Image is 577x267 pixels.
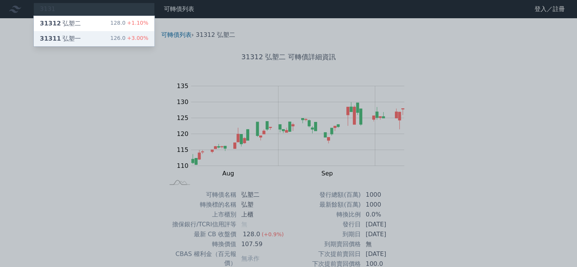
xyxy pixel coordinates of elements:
span: 31312 [40,20,61,27]
span: +1.10% [126,20,148,26]
a: 31312弘塑二 128.0+1.10% [34,16,154,31]
span: +3.00% [126,35,148,41]
span: 31311 [40,35,61,42]
div: 弘塑二 [40,19,81,28]
div: 128.0 [110,19,148,28]
a: 31311弘塑一 126.0+3.00% [34,31,154,46]
div: 弘塑一 [40,34,81,43]
div: 126.0 [110,34,148,43]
